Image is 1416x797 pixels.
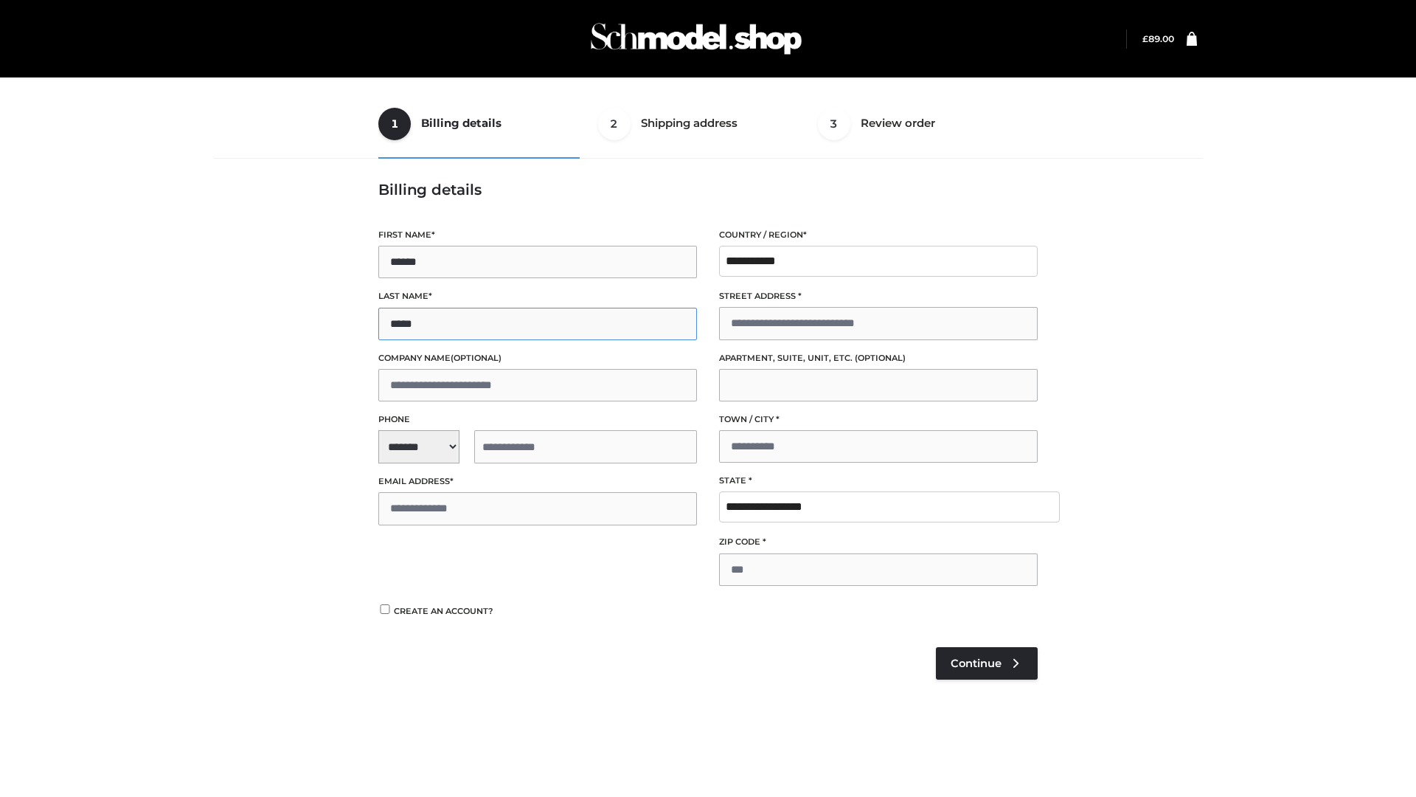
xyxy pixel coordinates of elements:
label: Street address [719,289,1038,303]
bdi: 89.00 [1142,33,1174,44]
label: State [719,474,1038,488]
span: Continue [951,657,1002,670]
span: Create an account? [394,606,493,616]
label: Email address [378,475,697,489]
label: Phone [378,413,697,427]
label: ZIP Code [719,535,1038,549]
label: Last name [378,289,697,303]
img: Schmodel Admin 964 [586,10,807,68]
label: First name [378,228,697,242]
a: £89.00 [1142,33,1174,44]
span: (optional) [451,353,502,363]
a: Continue [936,647,1038,680]
h3: Billing details [378,181,1038,199]
label: Company name [378,351,697,365]
label: Apartment, suite, unit, etc. [719,351,1038,365]
label: Country / Region [719,228,1038,242]
span: (optional) [855,353,906,363]
input: Create an account? [378,604,392,614]
label: Town / City [719,413,1038,427]
span: £ [1142,33,1148,44]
